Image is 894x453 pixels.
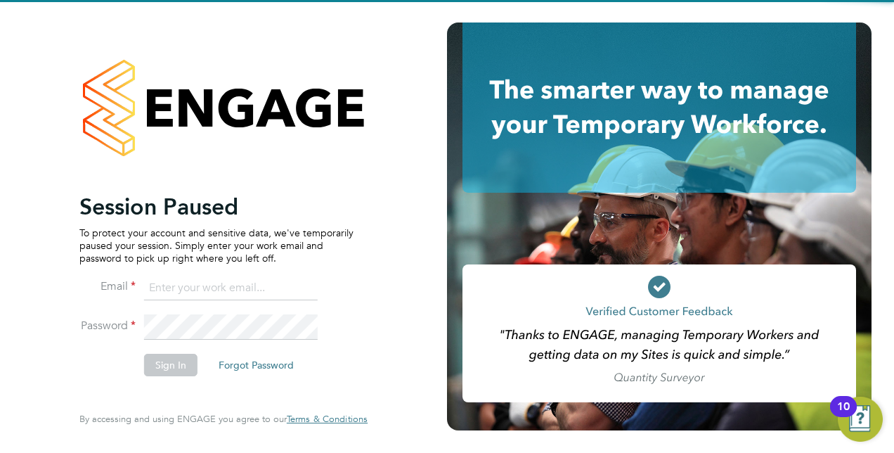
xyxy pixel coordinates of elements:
[79,193,354,221] h2: Session Paused
[837,407,850,425] div: 10
[79,279,136,294] label: Email
[287,414,368,425] a: Terms & Conditions
[79,413,368,425] span: By accessing and using ENGAGE you agree to our
[144,276,318,301] input: Enter your work email...
[207,354,305,376] button: Forgot Password
[79,319,136,333] label: Password
[838,397,883,442] button: Open Resource Center, 10 new notifications
[79,226,354,265] p: To protect your account and sensitive data, we've temporarily paused your session. Simply enter y...
[144,354,197,376] button: Sign In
